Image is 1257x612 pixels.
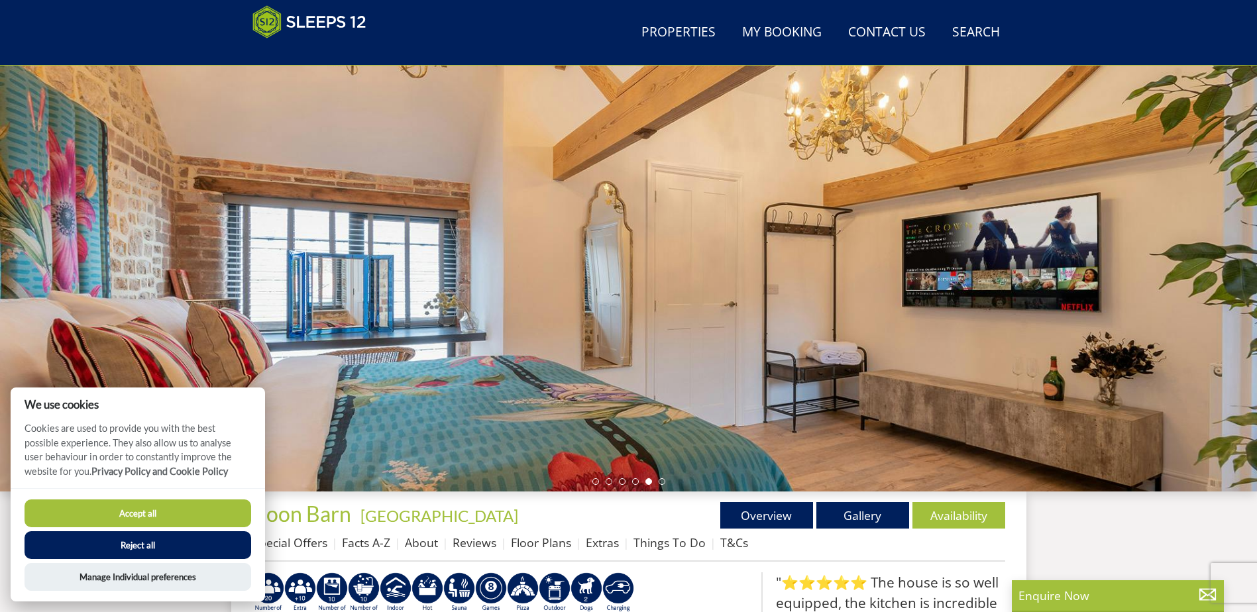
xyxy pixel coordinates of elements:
button: Reject all [25,531,251,559]
span: Boon Barn [252,501,351,527]
span: - [355,506,518,525]
a: T&Cs [720,535,748,550]
p: Cookies are used to provide you with the best possible experience. They also allow us to analyse ... [11,421,265,488]
a: Things To Do [633,535,706,550]
a: [GEOGRAPHIC_DATA] [360,506,518,525]
a: Search [947,18,1005,48]
a: Gallery [816,502,909,529]
a: Properties [636,18,721,48]
img: Sleeps 12 [252,5,366,38]
button: Manage Individual preferences [25,563,251,591]
a: Floor Plans [511,535,571,550]
a: Reviews [453,535,496,550]
a: About [405,535,438,550]
a: Boon Barn [252,501,355,527]
a: My Booking [737,18,827,48]
a: Contact Us [843,18,931,48]
a: Facts A-Z [342,535,390,550]
a: Special Offers [252,535,327,550]
a: Availability [912,502,1005,529]
button: Accept all [25,499,251,527]
a: Overview [720,502,813,529]
iframe: Customer reviews powered by Trustpilot [246,46,385,58]
a: Privacy Policy and Cookie Policy [91,466,228,477]
h2: We use cookies [11,398,265,411]
a: Extras [586,535,619,550]
p: Enquire Now [1018,587,1217,604]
